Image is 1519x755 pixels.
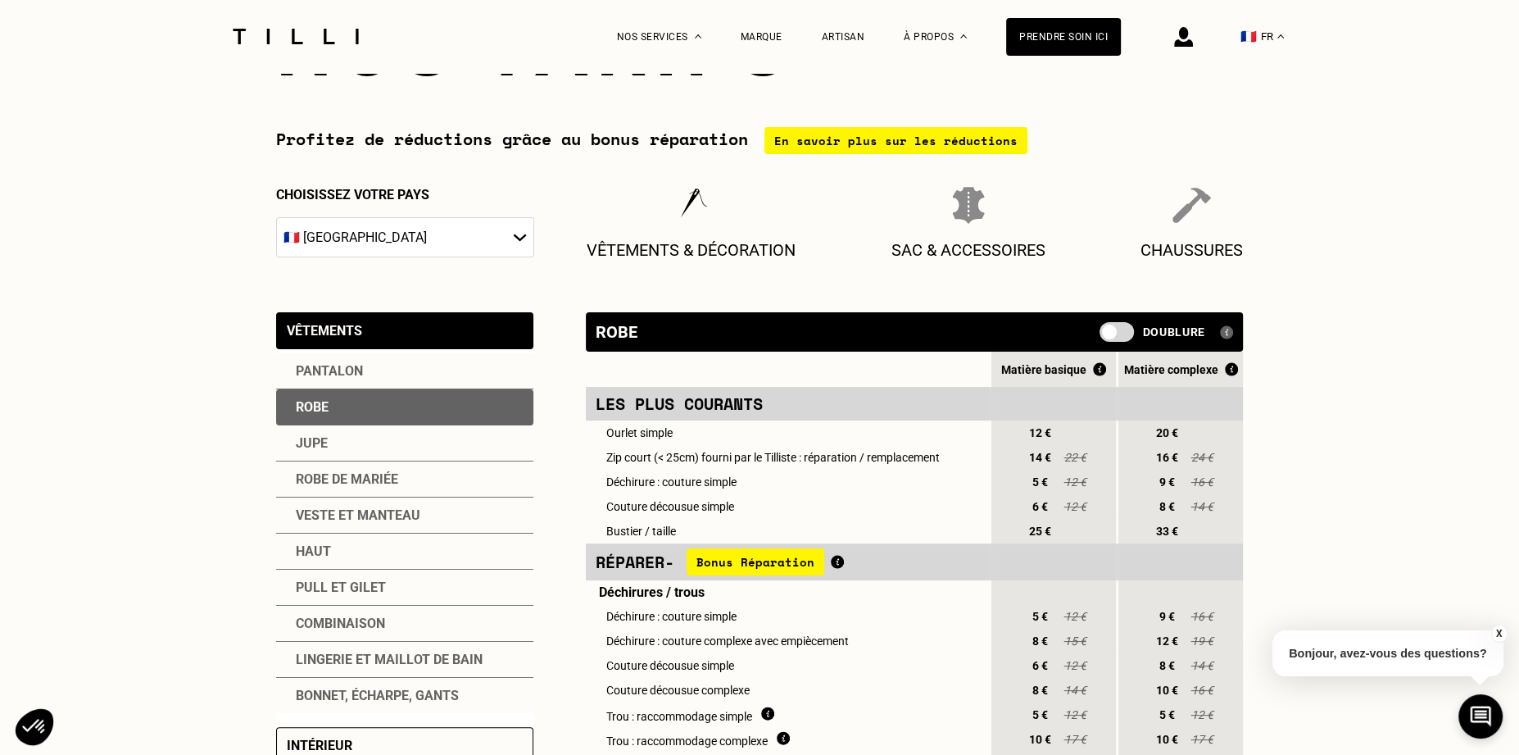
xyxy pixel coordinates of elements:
[276,642,533,678] div: Lingerie et maillot de bain
[1025,500,1054,513] span: 6 €
[777,731,790,745] img: Qu'est ce que le raccommodage ?
[1025,733,1054,746] span: 10 €
[276,606,533,642] div: Combinaison
[1152,733,1181,746] span: 10 €
[1093,362,1106,376] img: Qu'est ce que le Bonus Réparation ?
[586,445,989,470] td: Zip court (< 25cm) fourni par le Tilliste : réparation / remplacement
[1190,659,1214,672] span: 14 €
[1190,684,1214,697] span: 16 €
[1063,610,1087,623] span: 12 €
[596,322,637,342] div: Robe
[227,29,365,44] img: Logo du service de couturière Tilli
[596,548,979,575] div: Réparer -
[1152,500,1181,513] span: 8 €
[1152,610,1181,623] span: 9 €
[1152,475,1181,489] span: 9 €
[276,462,533,498] div: Robe de mariée
[586,703,989,727] td: Trou : raccommodage simple
[1174,27,1193,47] img: icône connexion
[1025,451,1054,464] span: 14 €
[1190,634,1214,648] span: 19 €
[672,187,710,224] img: Vêtements & décoration
[1152,451,1181,464] span: 16 €
[1152,659,1181,672] span: 8 €
[586,470,989,494] td: Déchirure : couture simple
[1006,18,1121,56] a: Prendre soin ici
[1063,684,1087,697] span: 14 €
[1152,684,1181,697] span: 10 €
[1142,325,1205,339] span: Doublure
[741,31,782,43] a: Marque
[1063,659,1087,672] span: 12 €
[1063,451,1087,464] span: 22 €
[822,31,865,43] a: Artisan
[1172,187,1210,224] img: Chaussures
[1063,475,1087,489] span: 12 €
[761,707,774,721] img: Qu'est ce que le raccommodage ?
[586,653,989,678] td: Couture décousue simple
[1063,500,1087,513] span: 12 €
[1190,500,1214,513] span: 14 €
[1025,426,1054,439] span: 12 €
[1277,34,1284,39] img: menu déroulant
[764,127,1027,154] div: En savoir plus sur les réductions
[1118,362,1243,376] div: Matière complexe
[687,548,824,575] span: Bonus Réparation
[276,498,533,534] div: Veste et manteau
[586,678,989,703] td: Couture décousue complexe
[1025,475,1054,489] span: 5 €
[1063,634,1087,648] span: 15 €
[586,494,989,519] td: Couture décousue simple
[287,738,352,753] div: Intérieur
[991,362,1116,376] div: Matière basique
[1152,634,1181,648] span: 12 €
[276,187,534,202] p: Choisissez votre pays
[1190,708,1214,721] span: 12 €
[587,240,796,260] p: Vêtements & décoration
[1025,708,1054,721] span: 5 €
[276,678,533,713] div: Bonnet, écharpe, gants
[831,555,844,569] img: Qu'est ce que le Bonus Réparation ?
[276,389,533,425] div: Robe
[1063,708,1087,721] span: 12 €
[586,604,989,629] td: Déchirure : couture simple
[1240,29,1257,44] span: 🇫🇷
[960,34,967,39] img: Menu déroulant à propos
[1140,240,1243,260] p: Chaussures
[586,421,989,445] td: Ourlet simple
[287,323,362,339] div: Vêtements
[1190,610,1214,623] span: 16 €
[891,240,1045,260] p: Sac & Accessoires
[1190,475,1214,489] span: 16 €
[1025,659,1054,672] span: 6 €
[586,519,989,544] td: Bustier / taille
[586,580,989,604] td: Déchirures / trous
[276,127,1243,154] div: Profitez de réductions grâce au bonus réparation
[276,425,533,462] div: Jupe
[1225,362,1238,376] img: Qu'est ce que le Bonus Réparation ?
[1025,684,1054,697] span: 8 €
[1220,325,1233,339] img: Qu'est ce qu'une doublure ?
[586,727,989,752] td: Trou : raccommodage complexe
[1025,525,1054,538] span: 25 €
[1152,708,1181,721] span: 5 €
[1063,733,1087,746] span: 17 €
[1490,625,1507,643] button: X
[695,34,701,39] img: Menu déroulant
[586,629,989,653] td: Déchirure : couture complexe avec empiècement
[276,570,533,606] div: Pull et gilet
[1272,630,1503,676] p: Bonjour, avez-vous des questions?
[1190,451,1214,464] span: 24 €
[276,353,533,389] div: Pantalon
[1152,525,1181,538] span: 33 €
[276,534,533,570] div: Haut
[586,387,989,421] td: Les plus courants
[1152,426,1181,439] span: 20 €
[1025,610,1054,623] span: 5 €
[952,187,985,224] img: Sac & Accessoires
[1190,733,1214,746] span: 17 €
